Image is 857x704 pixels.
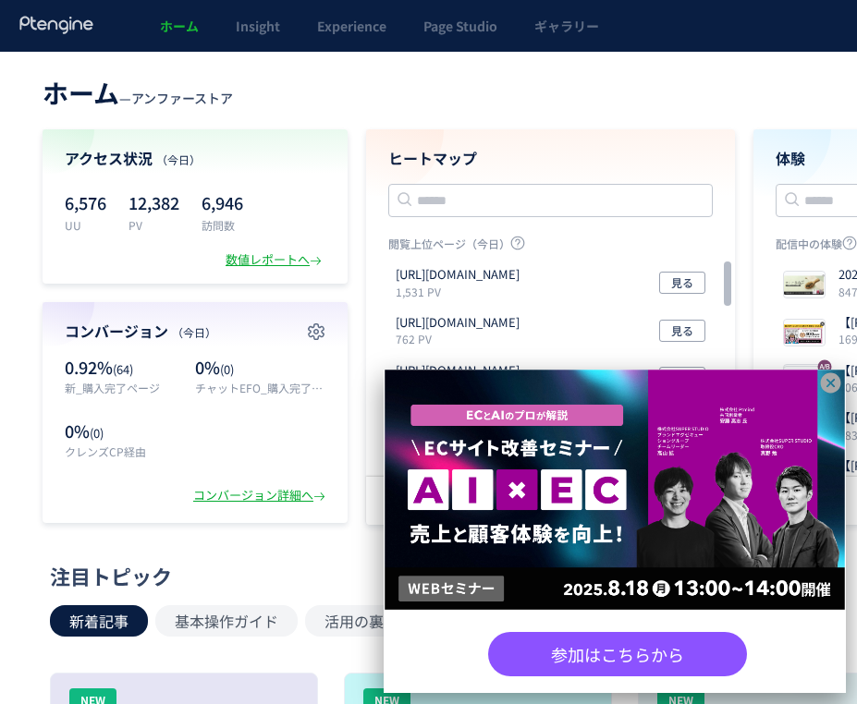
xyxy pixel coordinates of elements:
div: 数値レポートへ [226,251,325,269]
button: 見る [659,367,705,389]
span: Insight [236,17,280,35]
span: ギャラリー [534,17,599,35]
div: コンバージョン詳細へ [193,487,329,504]
p: 12,382 [129,188,179,217]
button: 新着記事 [50,605,148,637]
span: (0) [220,360,234,378]
p: https://www.angfa-store.jp/cart [396,362,520,380]
p: PV [129,217,179,233]
p: 1,531 PV [396,284,527,299]
span: (0) [90,424,104,442]
span: 見る [671,367,693,389]
span: 見る [671,320,693,342]
span: ホーム [43,74,119,111]
p: クレンズCP経由 [65,443,186,459]
p: 0% [195,356,325,380]
h4: ヒートマップ [388,148,713,169]
button: 見る [659,320,705,342]
p: 訪問数 [202,217,243,233]
span: Page Studio [423,17,497,35]
p: 新_購入完了ページ [65,380,186,395]
p: https://www.angfa-store.jp/ [396,314,520,332]
span: （今日） [156,152,201,167]
p: 0.92% [65,356,186,380]
p: 6,946 [202,188,243,217]
p: 6,576 [65,188,106,217]
img: dbde73aad7df9657b03ada578c8d66dc1740022747132.png [784,367,825,393]
button: 見る [659,272,705,294]
div: — [43,74,233,111]
h4: アクセス状況 [65,148,325,169]
button: 基本操作ガイド [155,605,298,637]
p: チャットEFO_購入完了ページ [195,380,325,395]
span: （今日） [172,324,216,340]
p: UU [65,217,106,233]
h4: コンバージョン [65,321,325,342]
p: 閲覧上位ページ（今日） [388,236,713,259]
span: 見る [671,272,693,294]
span: Experience [317,17,386,35]
span: ホーム [160,17,199,35]
p: 762 PV [396,331,527,346]
span: アンファーストア [131,89,233,107]
button: 活用の裏技 [305,605,418,637]
img: 185b91c3fbcfbf4108b9ed134d7bd3a01754357807809.png [784,272,825,297]
p: https://auth.angfa-store.jp/login [396,266,520,284]
img: bda00414a113e84da60f303be362cf1d1749614138044.png [784,320,825,346]
span: (64) [113,360,133,378]
p: 0% [65,419,186,443]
